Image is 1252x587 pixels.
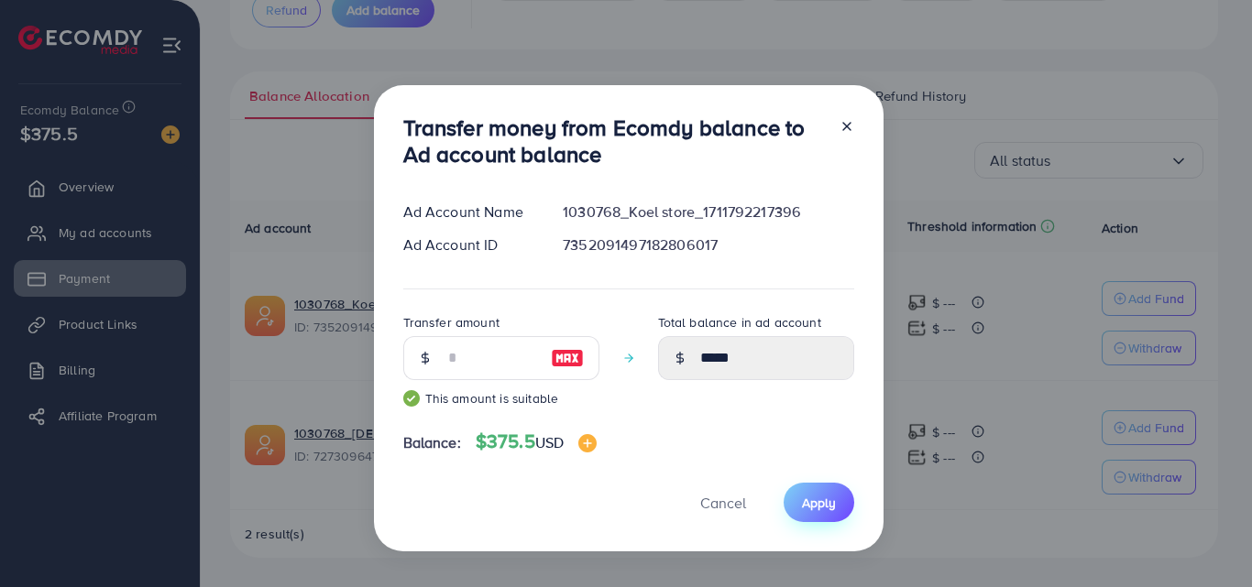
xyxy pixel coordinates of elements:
[802,494,836,512] span: Apply
[551,347,584,369] img: image
[389,234,549,255] div: Ad Account ID
[658,313,821,332] label: Total balance in ad account
[403,313,500,332] label: Transfer amount
[784,483,854,522] button: Apply
[476,430,597,453] h4: $375.5
[548,234,868,255] div: 7352091497182806017
[403,389,599,408] small: This amount is suitable
[700,493,746,513] span: Cancel
[403,432,461,453] span: Balance:
[548,201,868,223] div: 1030768_Koel store_1711792217396
[535,432,564,452] span: USD
[578,434,597,452] img: image
[403,114,825,168] h3: Transfer money from Ecomdy balance to Ad account balance
[677,483,769,522] button: Cancel
[1174,505,1238,573] iframe: Chat
[403,390,420,407] img: guide
[389,201,549,223] div: Ad Account Name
